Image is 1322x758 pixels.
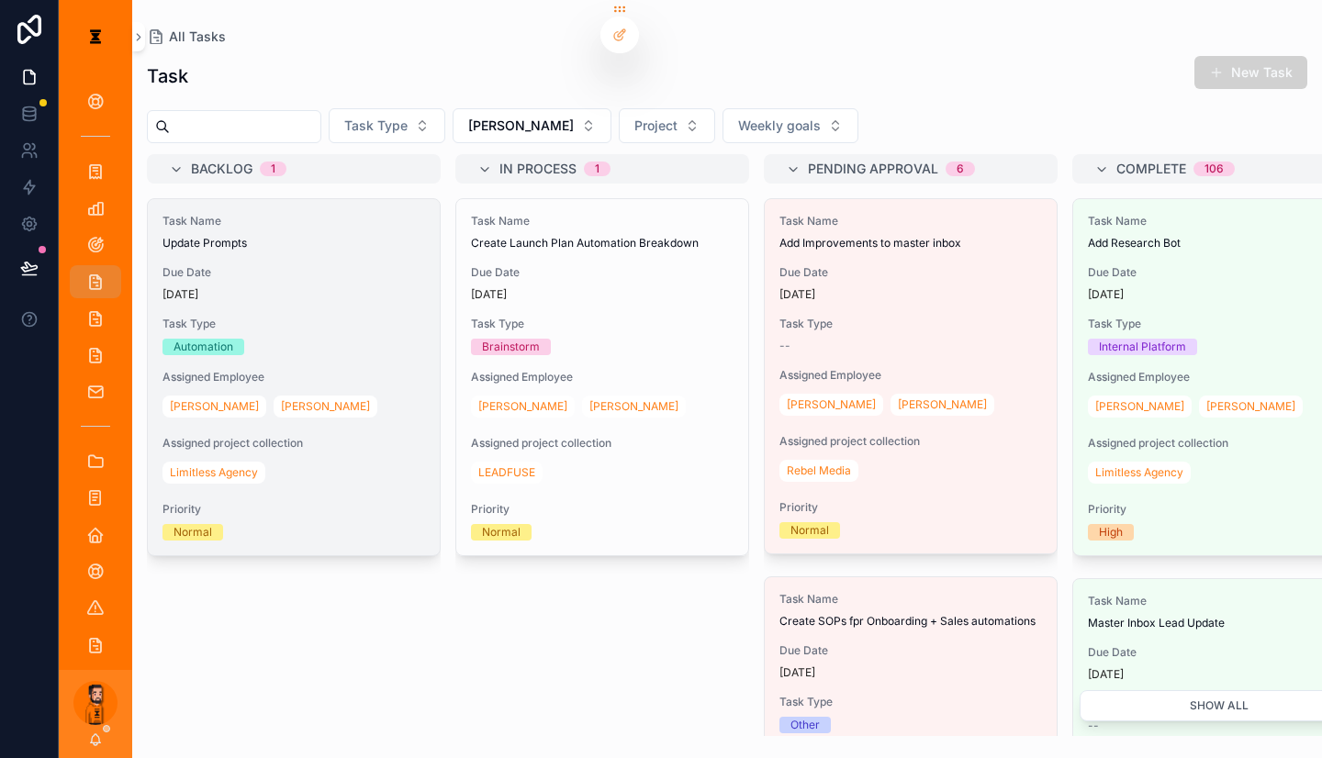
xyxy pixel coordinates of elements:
span: Project [634,117,678,135]
span: Task Type [471,317,734,331]
div: 6 [957,162,964,176]
a: [PERSON_NAME] [582,396,686,418]
span: Task Name [779,592,1042,607]
span: [PERSON_NAME] [589,399,678,414]
span: Weekly goals [738,117,821,135]
span: Limitless Agency [170,465,258,480]
span: [PERSON_NAME] [787,397,876,412]
span: Create Launch Plan Automation Breakdown [471,236,734,251]
span: LEADFUSE [478,465,535,480]
span: [PERSON_NAME] [170,399,259,414]
span: [PERSON_NAME] [1206,399,1295,414]
span: Task Type [162,317,425,331]
span: Assigned project collection [162,436,425,451]
p: [DATE] [471,287,507,302]
span: Due Date [162,265,425,280]
div: 106 [1204,162,1224,176]
span: [PERSON_NAME] [898,397,987,412]
span: Task Type [779,695,1042,709]
h1: Task [147,63,188,89]
button: Select Button [723,108,858,143]
span: Limitless Agency [1095,465,1183,480]
span: Task Type [344,117,408,135]
span: [PERSON_NAME] [478,399,567,414]
p: [DATE] [1088,287,1124,302]
img: App logo [81,22,110,51]
span: Priority [779,500,1042,515]
span: -- [779,339,790,353]
a: [PERSON_NAME] [779,394,883,416]
button: Select Button [453,108,611,143]
a: LEADFUSE [471,462,543,484]
span: All Tasks [169,28,226,46]
p: [DATE] [1088,667,1124,682]
a: Limitless Agency [1088,462,1191,484]
span: Priority [471,502,734,517]
span: Assigned Employee [162,370,425,385]
a: Task NameUpdate PromptsDue Date[DATE]Task TypeAutomationAssigned Employee[PERSON_NAME][PERSON_NAM... [147,198,441,556]
button: Select Button [329,108,445,143]
span: Priority [162,502,425,517]
div: 1 [271,162,275,176]
a: Limitless Agency [162,462,265,484]
span: Task Name [779,214,1042,229]
p: [DATE] [162,287,198,302]
p: [DATE] [779,287,815,302]
span: Assigned project collection [471,436,734,451]
a: All Tasks [147,28,226,46]
div: Internal Platform [1099,339,1186,355]
div: High [1099,524,1123,541]
div: Automation [174,339,233,355]
a: [PERSON_NAME] [162,396,266,418]
span: Due Date [779,265,1042,280]
span: Assigned project collection [779,434,1042,449]
a: [PERSON_NAME] [891,394,994,416]
a: [PERSON_NAME] [1199,396,1303,418]
span: Rebel Media [787,463,851,478]
span: Add Improvements to master inbox [779,236,1042,251]
span: [PERSON_NAME] [468,117,574,135]
div: Normal [790,522,829,539]
span: [PERSON_NAME] [281,399,370,414]
button: Select Button [619,108,715,143]
div: Other [790,717,820,733]
a: [PERSON_NAME] [471,396,575,418]
p: [DATE] [779,665,815,680]
a: Task NameAdd Improvements to master inboxDue Date[DATE]Task Type--Assigned Employee[PERSON_NAME][... [764,198,1058,554]
span: Assigned Employee [471,370,734,385]
div: 1 [595,162,599,176]
span: [PERSON_NAME] [1095,399,1184,414]
a: [PERSON_NAME] [274,396,377,418]
div: Normal [174,524,212,541]
button: New Task [1194,56,1307,89]
span: Task Name [162,214,425,229]
div: scrollable content [59,73,132,670]
span: Task Type [779,317,1042,331]
span: Create SOPs fpr Onboarding + Sales automations [779,614,1042,629]
span: Update Prompts [162,236,425,251]
span: Due Date [779,643,1042,658]
div: Normal [482,524,521,541]
span: Backlog [191,160,252,178]
span: Due Date [471,265,734,280]
a: Task NameCreate Launch Plan Automation BreakdownDue Date[DATE]Task TypeBrainstormAssigned Employe... [455,198,749,556]
span: Assigned Employee [779,368,1042,383]
span: Complete [1116,160,1186,178]
a: [PERSON_NAME] [1088,396,1192,418]
div: Brainstorm [482,339,540,355]
span: In Process [499,160,577,178]
a: Rebel Media [779,460,858,482]
span: Task Name [471,214,734,229]
span: Pending Approval [808,160,938,178]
